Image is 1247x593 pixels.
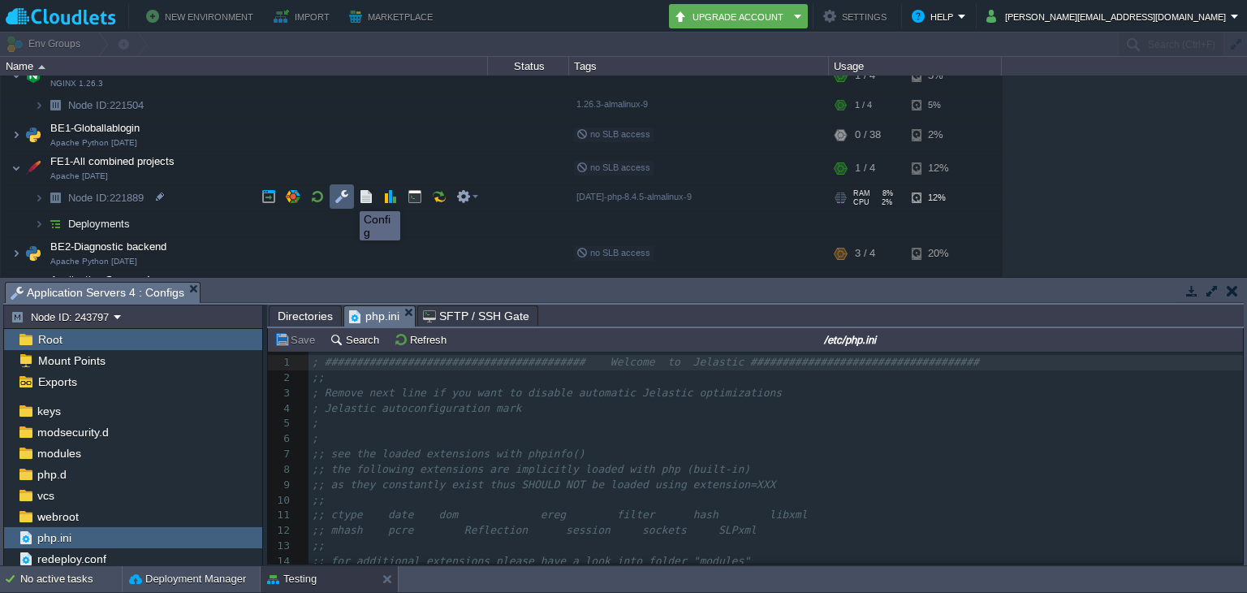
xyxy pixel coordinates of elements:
[11,59,21,92] img: AMDAwAAAACH5BAEAAAAALAAAAAABAAEAAAICRAEAOw==
[68,192,110,204] span: Node ID:
[2,57,487,76] div: Name
[312,356,979,368] span: ; ######################################### Welcome to Jelastic ####################################
[576,129,650,139] span: no SLB access
[823,6,891,26] button: Settings
[349,6,438,26] button: Marketplace
[330,332,384,347] button: Search
[129,571,246,587] button: Deployment Manager
[34,552,109,566] a: redeploy.conf
[268,447,294,462] div: 7
[50,257,137,266] span: Apache Python [DATE]
[312,478,775,491] span: ;; as they constantly exist thus SHOULD NOT be loaded using extension=XXX
[267,571,317,587] button: Testing
[34,404,63,418] a: keys
[674,6,789,26] button: Upgrade Account
[268,355,294,370] div: 1
[268,554,294,569] div: 14
[268,416,294,431] div: 5
[268,539,294,554] div: 13
[274,6,334,26] button: Import
[67,191,146,205] span: 221889
[50,171,108,181] span: Apache [DATE]
[268,370,294,386] div: 2
[576,99,648,109] span: 1.26.3-almalinux-9
[312,371,325,383] span: ;;
[312,463,750,475] span: ;; the following extensions are implicitly loaded with php (built-in)
[67,217,132,231] span: Deployments
[912,119,964,151] div: 2%
[11,152,21,184] img: AMDAwAAAACH5BAEAAAAALAAAAAABAAEAAAICRAEAOw==
[312,509,808,521] span: ;; ctype date dom ereg filter hash libxml
[855,271,875,303] div: 1 / 4
[22,271,45,303] img: AMDAwAAAACH5BAEAAAAALAAAAAABAAEAAAICRAEAOw==
[49,273,153,287] span: Application Servers 4
[34,425,111,439] a: modsecurity.d
[49,274,153,286] a: Application Servers 4
[49,121,142,135] span: BE1-Globallablogin
[34,530,74,545] a: php.ini
[67,98,146,112] a: Node ID:221504
[312,402,521,414] span: ; Jelastic autoconfiguration mark
[49,154,177,168] span: FE1-All combined projects
[312,417,318,429] span: ;
[49,240,169,253] a: BE2-Diagnostic backendApache Python [DATE]
[34,509,81,524] a: webroot
[50,79,103,89] span: NGINX 1.26.3
[35,353,108,368] span: Mount Points
[49,240,169,253] span: BE2-Diagnostic backend
[855,59,875,92] div: 1 / 4
[34,467,69,482] a: php.d
[11,283,184,303] span: Application Servers 4 : Configs
[68,99,110,111] span: Node ID:
[268,462,294,478] div: 8
[22,152,45,184] img: AMDAwAAAACH5BAEAAAAALAAAAAABAAEAAAICRAEAOw==
[855,119,881,151] div: 0 / 38
[912,271,964,303] div: 10%
[34,211,44,236] img: AMDAwAAAACH5BAEAAAAALAAAAAABAAEAAAICRAEAOw==
[22,119,45,151] img: AMDAwAAAACH5BAEAAAAALAAAAAABAAEAAAICRAEAOw==
[22,59,45,92] img: AMDAwAAAACH5BAEAAAAALAAAAAABAAEAAAICRAEAOw==
[853,198,869,206] span: CPU
[986,6,1231,26] button: [PERSON_NAME][EMAIL_ADDRESS][DOMAIN_NAME]
[35,374,80,389] a: Exports
[877,189,893,197] span: 8%
[34,446,84,461] a: modules
[35,332,65,347] span: Root
[855,152,875,184] div: 1 / 4
[268,431,294,447] div: 6
[44,93,67,118] img: AMDAwAAAACH5BAEAAAAALAAAAAABAAEAAAICRAEAOw==
[278,306,333,326] span: Directories
[349,306,399,327] span: php.ini
[423,306,529,326] span: SFTP / SSH Gate
[268,386,294,401] div: 3
[489,57,568,76] div: Status
[876,198,892,206] span: 2%
[912,152,964,184] div: 12%
[49,122,142,134] a: BE1-GloballabloginApache Python [DATE]
[50,138,137,148] span: Apache Python [DATE]
[830,57,1001,76] div: Usage
[312,555,750,567] span: ;; for additional extensions please have a look into folder "modules"
[34,488,57,503] a: vcs
[268,401,294,417] div: 4
[312,448,585,460] span: ;; see the loaded extensions with phpinfo()
[312,494,325,506] span: ;;
[912,93,964,118] div: 5%
[855,93,872,118] div: 1 / 4
[576,192,692,201] span: [DATE]-php-8.4.5-almalinux-9
[11,237,21,270] img: AMDAwAAAACH5BAEAAAAALAAAAAABAAEAAAICRAEAOw==
[268,493,294,509] div: 10
[146,6,258,26] button: New Environment
[44,211,67,236] img: AMDAwAAAACH5BAEAAAAALAAAAAABAAEAAAICRAEAOw==
[576,248,650,258] span: no SLB access
[268,523,294,539] div: 12
[11,309,114,324] button: Node ID: 243797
